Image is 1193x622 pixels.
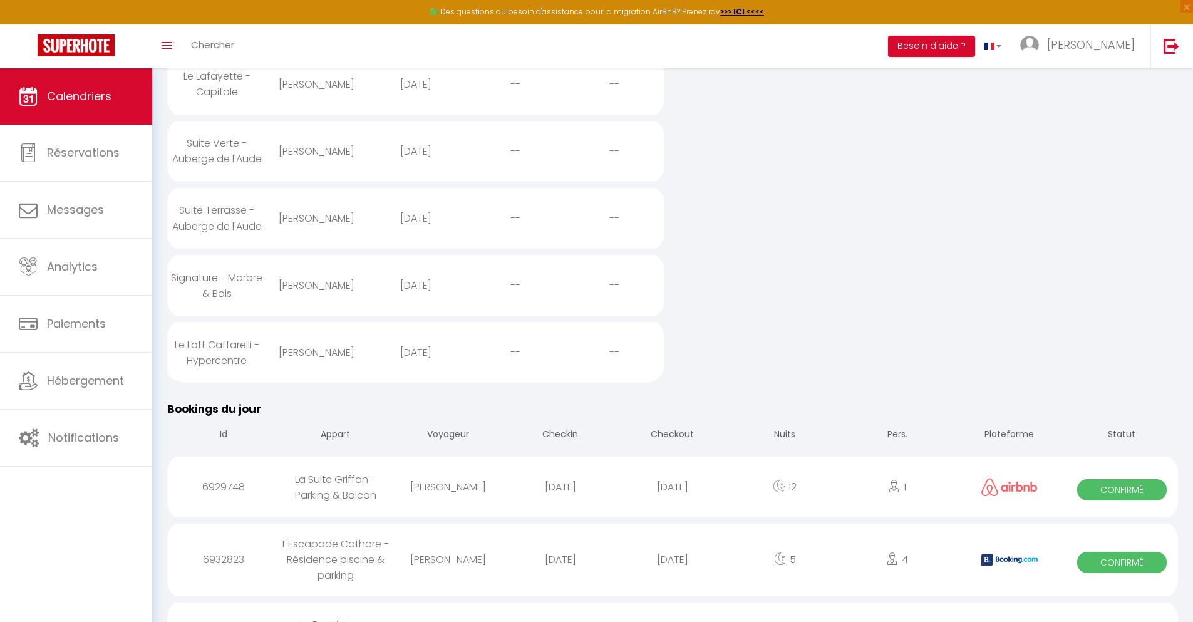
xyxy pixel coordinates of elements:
[167,402,261,417] span: Bookings du jour
[47,88,111,104] span: Calendriers
[841,467,953,507] div: 1
[279,524,391,596] div: L'Escapade Cathare - Résidence piscine & parking
[279,418,391,454] th: Appart
[841,539,953,580] div: 4
[366,332,466,373] div: [DATE]
[841,418,953,454] th: Pers.
[504,418,616,454] th: Checkin
[267,265,366,306] div: [PERSON_NAME]
[1077,479,1167,500] span: Confirmé
[366,64,466,105] div: [DATE]
[1011,24,1150,68] a: ... [PERSON_NAME]
[48,430,119,445] span: Notifications
[565,265,664,306] div: --
[888,36,975,57] button: Besoin d'aide ?
[565,332,664,373] div: --
[47,259,98,274] span: Analytics
[504,467,616,507] div: [DATE]
[1047,37,1135,53] span: [PERSON_NAME]
[616,418,728,454] th: Checkout
[366,265,466,306] div: [DATE]
[167,123,267,179] div: Suite Verte - Auberge de l'Aude
[167,539,279,580] div: 6932823
[392,418,504,454] th: Voyageur
[167,467,279,507] div: 6929748
[981,478,1038,496] img: airbnb2.png
[47,316,106,331] span: Paiements
[616,539,728,580] div: [DATE]
[720,6,764,17] a: >>> ICI <<<<
[729,539,841,580] div: 5
[167,56,267,112] div: Le Lafayette - Capitole
[1066,418,1178,454] th: Statut
[465,198,565,239] div: --
[1077,552,1167,573] span: Confirmé
[267,64,366,105] div: [PERSON_NAME]
[47,373,124,388] span: Hébergement
[504,539,616,580] div: [DATE]
[392,467,504,507] div: [PERSON_NAME]
[565,198,664,239] div: --
[366,198,466,239] div: [DATE]
[616,467,728,507] div: [DATE]
[38,34,115,56] img: Super Booking
[953,418,1065,454] th: Plateforme
[1164,38,1179,54] img: logout
[981,554,1038,566] img: booking2.png
[465,332,565,373] div: --
[279,459,391,516] div: La Suite Griffon - Parking & Balcon
[167,190,267,246] div: Suite Terrasse - Auberge de l'Aude
[267,131,366,172] div: [PERSON_NAME]
[47,145,120,160] span: Réservations
[182,24,244,68] a: Chercher
[565,131,664,172] div: --
[729,418,841,454] th: Nuits
[167,257,267,314] div: Signature - Marbre & Bois
[267,332,366,373] div: [PERSON_NAME]
[267,198,366,239] div: [PERSON_NAME]
[366,131,466,172] div: [DATE]
[465,265,565,306] div: --
[465,64,565,105] div: --
[392,539,504,580] div: [PERSON_NAME]
[465,131,565,172] div: --
[729,467,841,507] div: 12
[47,202,104,217] span: Messages
[565,64,664,105] div: --
[167,418,279,454] th: Id
[167,324,267,381] div: Le Loft Caffarelli - Hypercentre
[1020,36,1039,54] img: ...
[191,38,234,51] span: Chercher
